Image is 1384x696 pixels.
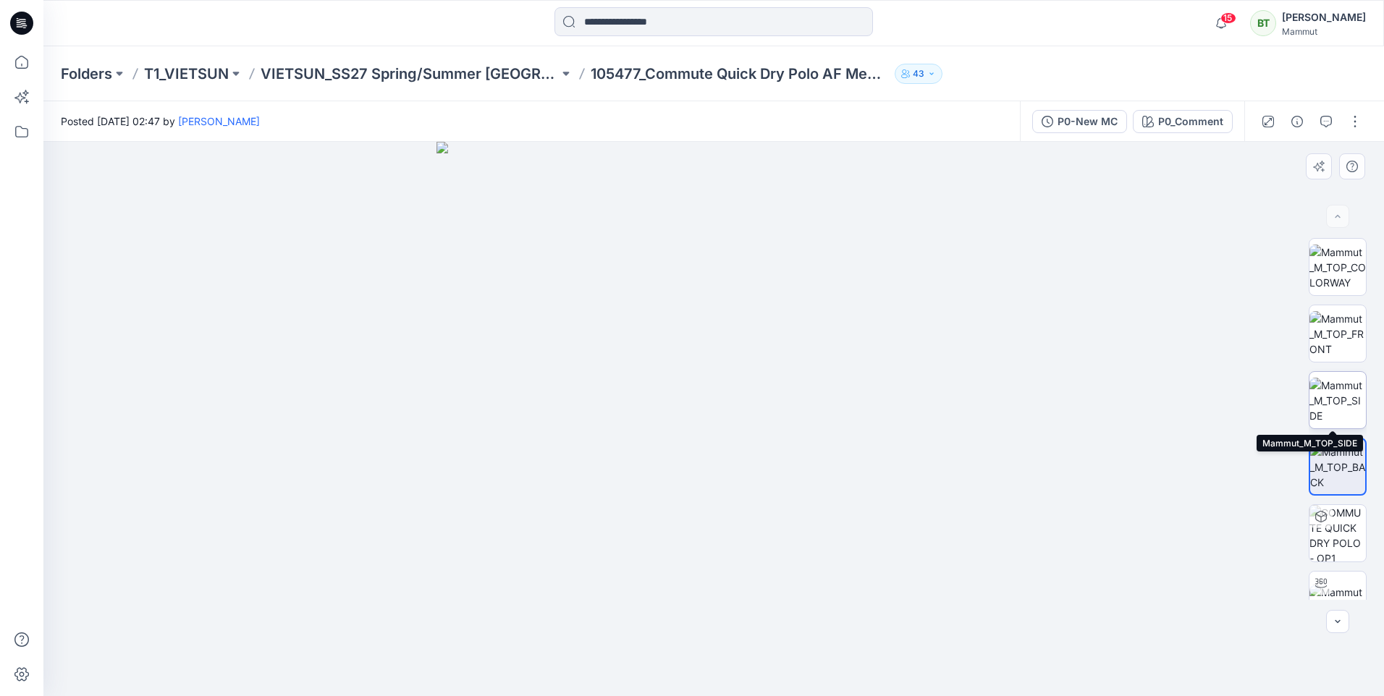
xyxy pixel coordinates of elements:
[61,64,112,84] a: Folders
[591,64,889,84] p: 105477_Commute Quick Dry Polo AF Men - OP1
[1133,110,1233,133] button: P0_Comment
[1032,110,1127,133] button: P0-New MC
[1058,114,1118,130] div: P0-New MC
[261,64,559,84] a: VIETSUN_SS27 Spring/Summer [GEOGRAPHIC_DATA]
[1158,114,1223,130] div: P0_Comment
[1310,444,1365,490] img: Mammut_M_TOP_BACK
[1309,311,1366,357] img: Mammut_M_TOP_FRONT
[144,64,229,84] a: T1_VIETSUN
[1286,110,1309,133] button: Details
[1250,10,1276,36] div: BT
[436,142,991,696] img: eyJhbGciOiJIUzI1NiIsImtpZCI6IjAiLCJzbHQiOiJzZXMiLCJ0eXAiOiJKV1QifQ.eyJkYXRhIjp7InR5cGUiOiJzdG9yYW...
[61,114,260,129] span: Posted [DATE] 02:47 by
[1309,505,1366,561] img: COMMUTE QUICK DRY POLO - OP1 P0_Comment
[1309,245,1366,290] img: Mammut_M_TOP_COLORWAY
[1309,378,1366,423] img: Mammut_M_TOP_SIDE
[178,115,260,127] a: [PERSON_NAME]
[1282,26,1366,37] div: Mammut
[895,64,942,84] button: 43
[1282,9,1366,26] div: [PERSON_NAME]
[1309,585,1366,615] img: Mammut_M_TOP_TT
[913,66,924,82] p: 43
[1220,12,1236,24] span: 15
